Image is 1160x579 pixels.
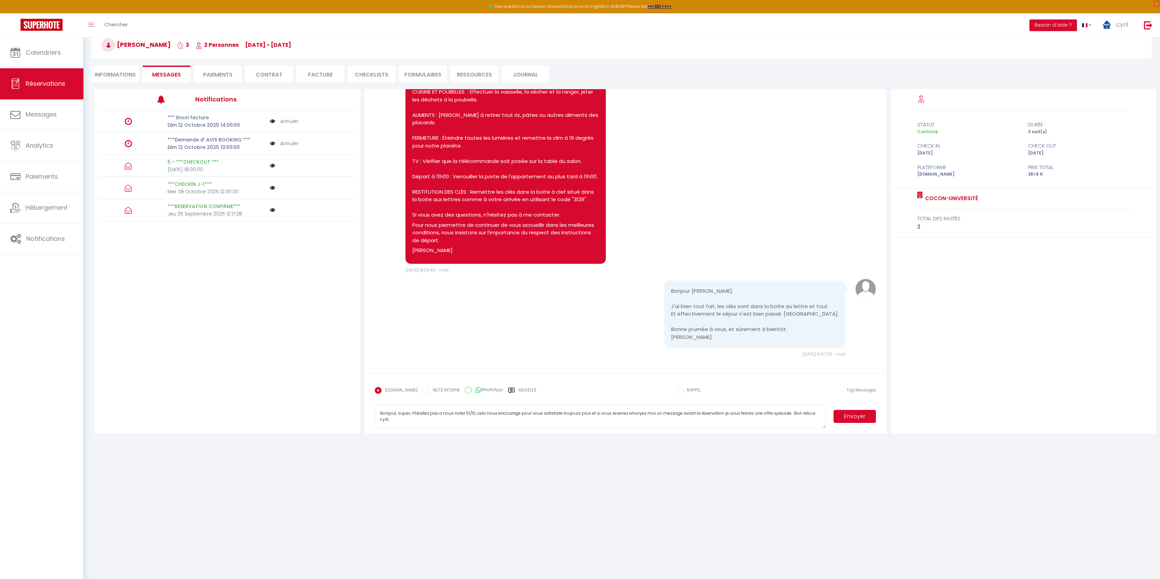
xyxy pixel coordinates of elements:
[168,143,265,151] p: Dim 12 Octobre 2025 13:00:00
[26,48,61,57] span: Calendriers
[270,140,275,147] img: NO IMAGE
[913,142,1024,150] div: check in
[245,41,291,49] span: [DATE] - [DATE]
[168,210,265,218] p: Jeu 25 Septembre 2025 12:17:28
[1024,121,1134,129] div: durée
[1102,19,1112,30] img: ...
[270,185,275,191] img: NO IMAGE
[518,387,536,399] label: Modèles
[399,66,447,82] li: FORMULAIRES
[1024,142,1134,150] div: check out
[1024,150,1134,156] div: [DATE]
[834,410,876,423] button: Envoyer
[168,121,265,129] p: Dim 12 Octobre 2025 14:00:00
[26,203,68,212] span: Hébergement
[502,66,549,82] li: Journal
[26,79,65,88] span: Réservations
[1116,20,1128,29] span: cyril
[683,387,701,395] label: RAPPEL
[21,19,63,31] img: Super Booking
[923,194,978,203] a: COCON-Université
[168,114,265,121] p: *** Envoi facture
[913,163,1024,171] div: Plateforme
[270,163,275,168] img: NO IMAGE
[913,150,1024,156] div: [DATE]
[450,66,498,82] li: Ressources
[913,171,1024,178] div: [DOMAIN_NAME]
[26,234,65,243] span: Notifications
[429,387,460,395] label: NOTE INTERNE
[26,110,57,119] span: Messages
[1024,163,1134,171] div: Prix total
[917,129,938,135] span: Confirmé
[405,267,449,273] span: [DATE] 18:03:45 - mail
[917,223,1130,231] div: 2
[168,188,265,195] p: Mer 08 Octobre 2025 12:00:00
[270,207,275,213] img: NO IMAGE
[104,21,128,28] span: Chercher
[270,118,275,125] img: NO IMAGE
[846,387,876,393] span: Tag Messages
[648,3,671,9] a: >>> ICI <<<<
[382,387,417,395] label: [DOMAIN_NAME]
[1144,21,1152,29] img: logout
[168,166,265,173] p: [DATE] 18:00:00
[194,66,242,82] li: Paiements
[855,279,876,299] img: avatar.png
[472,387,503,394] label: WhatsApp
[412,247,599,254] p: [PERSON_NAME]
[102,40,171,49] span: [PERSON_NAME]
[99,13,133,37] a: Chercher
[195,92,302,107] h3: Notifications
[1096,13,1137,37] a: ... cyril
[168,136,265,143] p: ***Demande d' AVIS BOOKING ***
[152,71,181,79] span: Messages
[280,140,298,147] a: Annuler
[245,66,293,82] li: Contrat
[91,66,139,82] li: Informations
[913,121,1024,129] div: statut
[671,287,838,341] pre: Bonjour [PERSON_NAME], J'ai bien tout fait, les clés sont dans la boîte au lettre et tout. Et eff...
[412,221,599,245] p: Pour nous permettre de continuer de vous accueillir dans les meilleures conditions, nous insiston...
[917,215,1130,223] div: total des invités
[177,41,189,49] span: 3
[1029,19,1077,31] button: Besoin d'aide ?
[280,118,298,125] a: Annuler
[26,172,58,181] span: Paiements
[348,66,396,82] li: CHECKLISTS
[1024,129,1134,135] div: 3 nuit(s)
[1024,171,1134,178] div: 281.8 €
[26,141,53,150] span: Analytics
[802,351,845,357] span: [DATE] 10:57:25 - mail
[412,65,599,219] p: [GEOGRAPHIC_DATA] : Regrouper les serviettes utilisées dans la salle de bains. CUISINE ET POUBELL...
[296,66,344,82] li: Facture
[196,41,239,49] span: 2 Personnes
